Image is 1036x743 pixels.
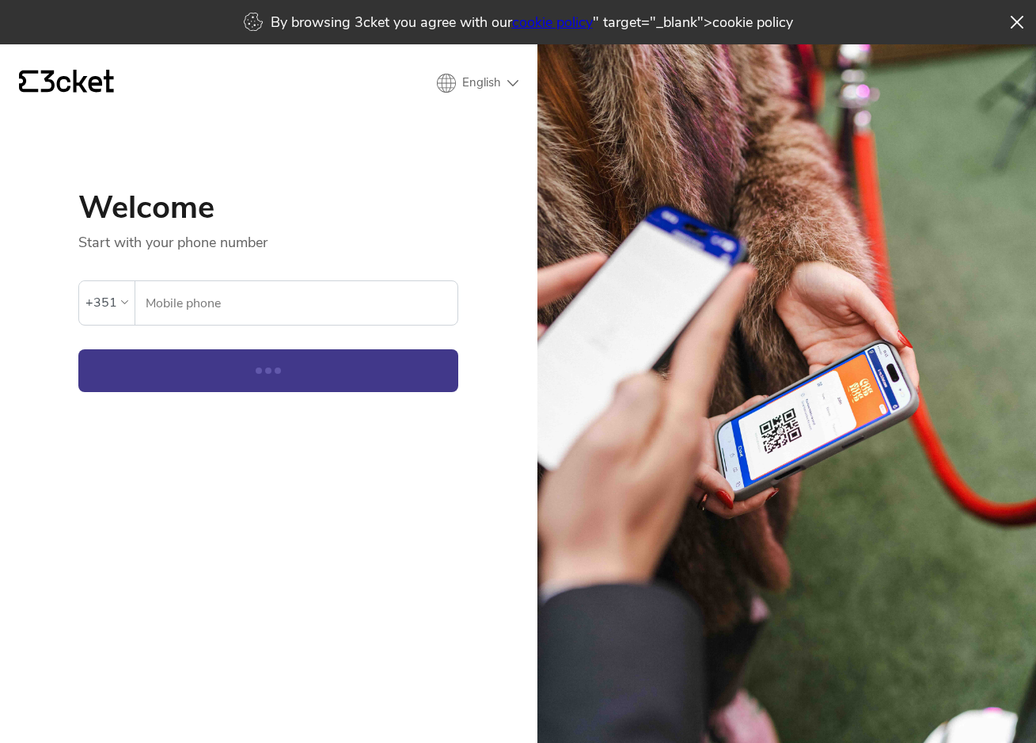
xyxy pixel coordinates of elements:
[512,13,593,32] a: cookie policy
[145,281,457,325] input: Mobile phone
[78,192,458,223] h1: Welcome
[271,13,793,32] p: By browsing 3cket you agree with our " target="_blank">cookie policy
[135,281,457,326] label: Mobile phone
[19,70,114,97] a: {' '}
[78,223,458,252] p: Start with your phone number
[78,349,458,392] button: Continue
[85,291,117,314] div: +351
[19,70,38,93] g: {' '}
